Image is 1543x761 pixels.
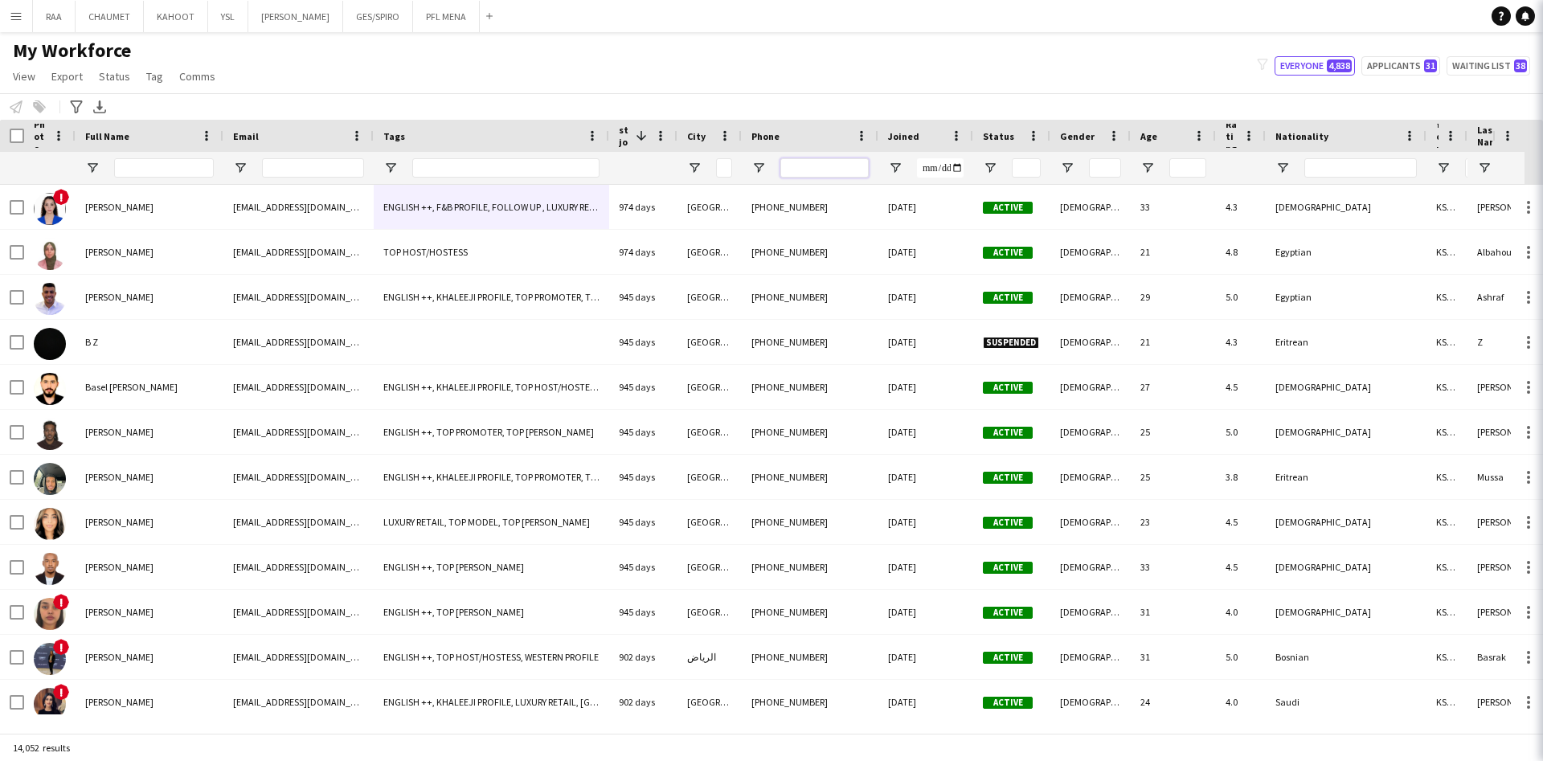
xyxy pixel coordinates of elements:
[609,635,677,679] div: 902 days
[1266,185,1426,229] div: [DEMOGRAPHIC_DATA]
[742,635,878,679] div: [PHONE_NUMBER]
[1447,56,1530,76] button: Waiting list38
[34,418,66,450] img: Hassan Mohammed
[374,590,609,634] div: ENGLISH ++, TOP [PERSON_NAME]
[1266,680,1426,724] div: Saudi
[677,320,742,364] div: [GEOGRAPHIC_DATA]
[751,161,766,175] button: Open Filter Menu
[878,320,973,364] div: [DATE]
[1266,545,1426,589] div: [DEMOGRAPHIC_DATA]
[85,336,98,348] span: B Z
[609,455,677,499] div: 945 days
[223,320,374,364] div: [EMAIL_ADDRESS][DOMAIN_NAME]
[677,365,742,409] div: [GEOGRAPHIC_DATA]
[1216,635,1266,679] div: 5.0
[1436,161,1451,175] button: Open Filter Menu
[742,275,878,319] div: [PHONE_NUMBER]
[179,69,215,84] span: Comms
[173,66,222,87] a: Comms
[374,185,609,229] div: ENGLISH ++, F&B PROFILE, FOLLOW UP , LUXURY RETAIL, TOP HOST/HOSTESS, TOP PROMOTER, TOP SUPERVISO...
[742,185,878,229] div: [PHONE_NUMBER]
[1226,118,1237,154] span: Rating
[677,590,742,634] div: [GEOGRAPHIC_DATA]
[223,230,374,274] div: [EMAIL_ADDRESS][DOMAIN_NAME]
[1266,410,1426,454] div: [DEMOGRAPHIC_DATA]
[780,158,869,178] input: Phone Filter Input
[917,158,964,178] input: Joined Filter Input
[609,230,677,274] div: 974 days
[34,643,66,675] img: Danijela Basrak
[609,185,677,229] div: 974 days
[878,545,973,589] div: [DATE]
[374,455,609,499] div: ENGLISH ++, KHALEEJI PROFILE, TOP PROMOTER, TOP [PERSON_NAME]
[53,594,69,610] span: !
[1012,158,1041,178] input: Status Filter Input
[677,230,742,274] div: [GEOGRAPHIC_DATA]
[609,410,677,454] div: 945 days
[383,130,405,142] span: Tags
[983,292,1033,304] span: Active
[34,688,66,720] img: Deema Sajeeni
[983,382,1033,394] span: Active
[90,97,109,117] app-action-btn: Export XLSX
[1131,680,1216,724] div: 24
[742,365,878,409] div: [PHONE_NUMBER]
[34,193,66,225] img: rima mohammad
[1426,275,1467,319] div: KSA54
[1216,365,1266,409] div: 4.5
[1424,59,1437,72] span: 31
[619,112,629,160] span: Last job
[677,185,742,229] div: [GEOGRAPHIC_DATA]
[374,545,609,589] div: ENGLISH ++, TOP [PERSON_NAME]
[1266,320,1426,364] div: Eritrean
[1131,455,1216,499] div: 25
[76,1,144,32] button: CHAUMET
[1050,545,1131,589] div: [DEMOGRAPHIC_DATA]
[1216,320,1266,364] div: 4.3
[677,635,742,679] div: الرياض
[248,1,343,32] button: [PERSON_NAME]
[1275,130,1328,142] span: Nationality
[51,69,83,84] span: Export
[233,161,248,175] button: Open Filter Menu
[85,246,153,258] span: [PERSON_NAME]
[878,410,973,454] div: [DATE]
[1266,455,1426,499] div: Eritrean
[85,606,153,618] span: [PERSON_NAME]
[742,590,878,634] div: [PHONE_NUMBER]
[262,158,364,178] input: Email Filter Input
[609,365,677,409] div: 945 days
[983,652,1033,664] span: Active
[983,337,1039,349] span: Suspended
[146,69,163,84] span: Tag
[223,680,374,724] div: [EMAIL_ADDRESS][DOMAIN_NAME]
[85,130,129,142] span: Full Name
[223,455,374,499] div: [EMAIL_ADDRESS][DOMAIN_NAME]
[1131,320,1216,364] div: 21
[1216,680,1266,724] div: 4.0
[223,185,374,229] div: [EMAIL_ADDRESS][DOMAIN_NAME]
[1131,635,1216,679] div: 31
[609,545,677,589] div: 945 days
[878,455,973,499] div: [DATE]
[742,320,878,364] div: [PHONE_NUMBER]
[1050,365,1131,409] div: [DEMOGRAPHIC_DATA]
[223,500,374,544] div: [EMAIL_ADDRESS][DOMAIN_NAME]
[34,283,66,315] img: Abdulrahman Ashraf
[1216,410,1266,454] div: 5.0
[53,639,69,655] span: !
[85,651,153,663] span: [PERSON_NAME]
[1216,230,1266,274] div: 4.8
[1426,185,1467,229] div: KSA141
[1131,410,1216,454] div: 25
[1426,635,1467,679] div: KSA422
[983,517,1033,529] span: Active
[687,130,706,142] span: City
[878,590,973,634] div: [DATE]
[983,562,1033,574] span: Active
[223,545,374,589] div: [EMAIL_ADDRESS][DOMAIN_NAME]
[1216,500,1266,544] div: 4.5
[34,463,66,495] img: MOHAMED Mussa
[1477,124,1515,148] span: Last Name
[742,680,878,724] div: [PHONE_NUMBER]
